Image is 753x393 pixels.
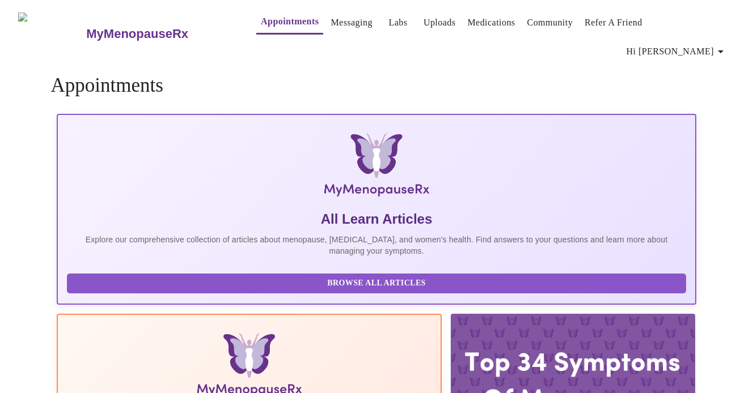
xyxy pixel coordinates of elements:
p: Explore our comprehensive collection of articles about menopause, [MEDICAL_DATA], and women's hea... [67,234,687,257]
h3: MyMenopauseRx [86,27,188,41]
button: Appointments [256,10,323,35]
a: Messaging [331,15,372,31]
button: Browse All Articles [67,274,687,293]
a: Refer a Friend [585,15,642,31]
span: Hi [PERSON_NAME] [627,44,727,59]
a: Appointments [261,14,319,29]
a: MyMenopauseRx [85,14,234,54]
a: Community [527,15,573,31]
button: Uploads [419,11,460,34]
a: Uploads [424,15,456,31]
button: Community [523,11,578,34]
img: MyMenopauseRx Logo [163,133,590,201]
span: Browse All Articles [78,276,675,291]
button: Refer a Friend [580,11,647,34]
a: Labs [388,15,407,31]
h5: All Learn Articles [67,210,687,228]
h4: Appointments [51,74,703,97]
button: Hi [PERSON_NAME] [622,40,732,63]
button: Labs [380,11,416,34]
img: MyMenopauseRx Logo [18,12,85,55]
button: Medications [463,11,519,34]
button: Messaging [326,11,376,34]
a: Medications [467,15,515,31]
a: Browse All Articles [67,277,689,287]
